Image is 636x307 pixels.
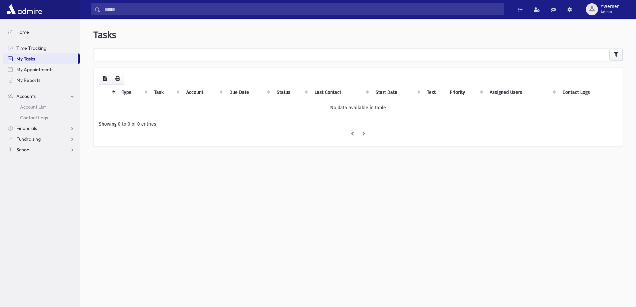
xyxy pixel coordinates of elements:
img: AdmirePro [5,3,44,16]
input: Search [100,3,504,15]
a: My Appointments [3,64,80,75]
th: Priority: activate to sort column ascending [446,85,486,100]
a: Time Tracking [3,43,80,53]
span: Account List [20,104,46,110]
a: Accounts [3,91,80,102]
a: My Reports [3,75,80,86]
span: My Tasks [16,56,35,62]
span: My Reports [16,77,40,83]
a: Contact Logs [3,112,80,123]
span: Admin [601,9,619,15]
span: School [16,147,30,153]
th: Last Contact: activate to sort column ascending [310,85,372,100]
th: Account : activate to sort column ascending [182,85,225,100]
a: Fundraising [3,134,80,144]
th: Status: activate to sort column ascending [273,85,310,100]
span: My Appointments [16,66,53,72]
td: No data available in table [99,100,617,115]
th: Task: activate to sort column ascending [150,85,182,100]
span: Contact Logs [20,115,48,121]
th: Contact Logs [559,85,617,100]
th: Due Date: activate to sort column ascending [225,85,273,100]
span: Accounts [16,93,36,99]
th: Start Date: activate to sort column ascending [372,85,423,100]
a: School [3,144,80,155]
span: Financials [16,125,37,131]
a: Financials [3,123,80,134]
a: Home [3,27,80,37]
a: Account List [3,102,80,112]
span: Time Tracking [16,45,46,51]
span: Tasks [93,29,116,40]
th: Text [423,85,446,100]
button: CSV [99,73,111,85]
th: Assigned Users: activate to sort column ascending [486,85,558,100]
button: Print [111,73,124,85]
a: My Tasks [3,53,78,64]
th: Type: activate to sort column ascending [118,85,150,100]
span: Home [16,29,29,35]
div: Showing 0 to 0 of 0 entries [99,121,617,128]
span: YWerner [601,4,619,9]
span: Fundraising [16,136,41,142]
